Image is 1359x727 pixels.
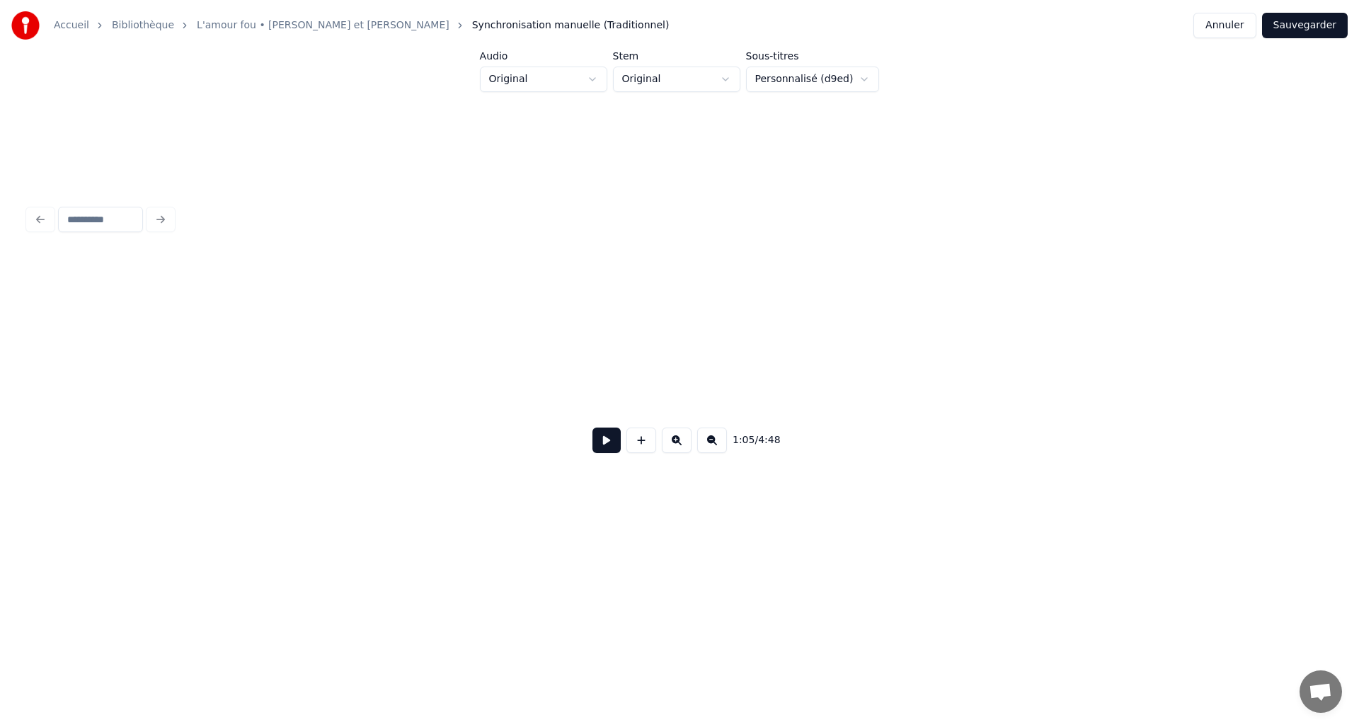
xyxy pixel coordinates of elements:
a: Accueil [54,18,89,33]
img: youka [11,11,40,40]
button: Sauvegarder [1262,13,1348,38]
a: Ouvrir le chat [1300,670,1342,713]
label: Audio [480,51,607,61]
span: 4:48 [758,433,780,447]
span: Synchronisation manuelle (Traditionnel) [472,18,670,33]
a: L'amour fou • [PERSON_NAME] et [PERSON_NAME] [197,18,449,33]
label: Sous-titres [746,51,880,61]
nav: breadcrumb [54,18,669,33]
label: Stem [613,51,740,61]
a: Bibliothèque [112,18,174,33]
div: / [733,433,767,447]
span: 1:05 [733,433,755,447]
button: Annuler [1193,13,1256,38]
